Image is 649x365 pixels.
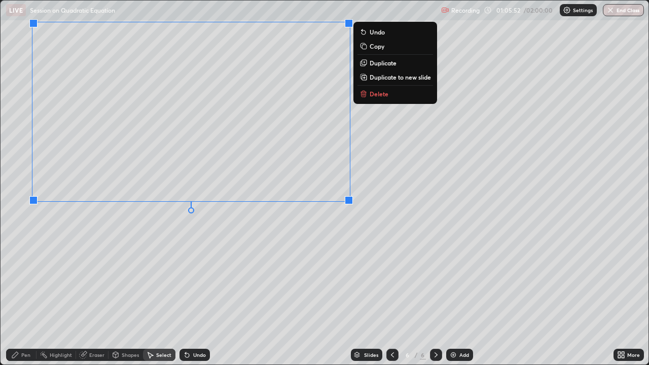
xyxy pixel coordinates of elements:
[357,26,433,38] button: Undo
[627,352,640,357] div: More
[357,71,433,83] button: Duplicate to new slide
[156,352,171,357] div: Select
[415,352,418,358] div: /
[563,6,571,14] img: class-settings-icons
[89,352,104,357] div: Eraser
[459,352,469,357] div: Add
[403,352,413,358] div: 6
[370,59,396,67] p: Duplicate
[370,73,431,81] p: Duplicate to new slide
[451,7,480,14] p: Recording
[21,352,30,357] div: Pen
[370,42,384,50] p: Copy
[122,352,139,357] div: Shapes
[50,352,72,357] div: Highlight
[9,6,23,14] p: LIVE
[370,28,385,36] p: Undo
[606,6,615,14] img: end-class-cross
[30,6,115,14] p: Session on Quadratic Equation
[193,352,206,357] div: Undo
[357,40,433,52] button: Copy
[449,351,457,359] img: add-slide-button
[441,6,449,14] img: recording.375f2c34.svg
[420,350,426,359] div: 6
[357,88,433,100] button: Delete
[357,57,433,69] button: Duplicate
[370,90,388,98] p: Delete
[603,4,644,16] button: End Class
[573,8,593,13] p: Settings
[364,352,378,357] div: Slides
